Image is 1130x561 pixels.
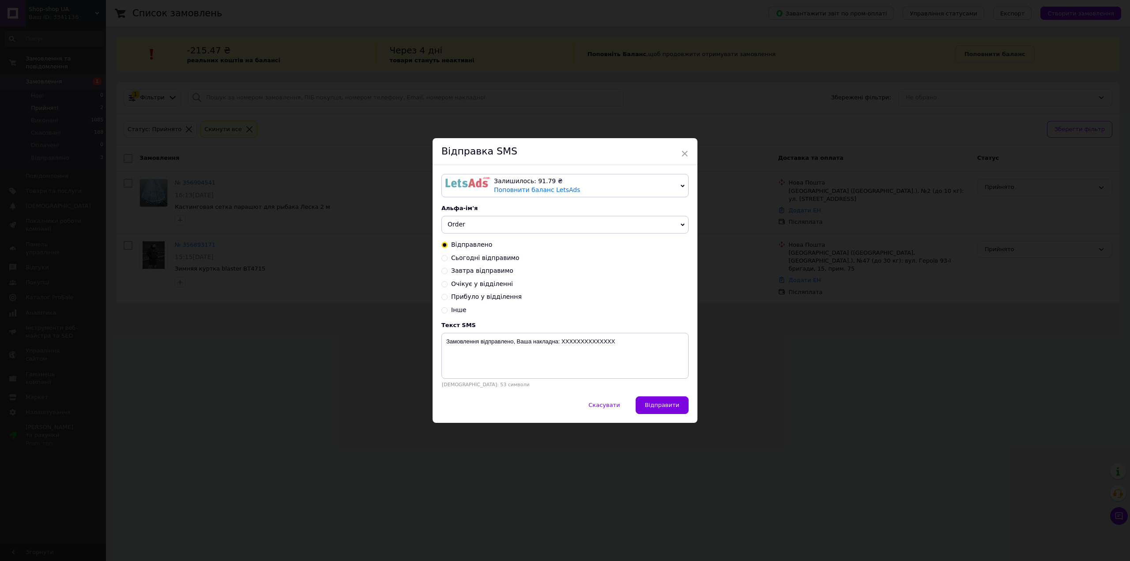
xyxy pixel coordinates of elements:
span: Альфа-ім'я [441,205,478,211]
button: Відправити [636,396,689,414]
span: Прибуло у відділення [451,293,522,300]
div: [DEMOGRAPHIC_DATA]: 53 символи [441,382,689,388]
span: Сьогодні відправимо [451,254,520,261]
span: × [681,146,689,161]
a: Поповнити баланс LetsAds [494,186,580,193]
span: Очікує у відділенні [451,280,513,287]
div: Відправка SMS [433,138,697,165]
textarea: Замовлення відправлено, Ваша накладна: ХХХХХХХХХХХХХХ [441,333,689,379]
div: Залишилось: 91.79 ₴ [494,177,677,186]
span: Завтра відправимо [451,267,513,274]
span: Відправити [645,402,679,408]
span: Інше [451,306,467,313]
button: Скасувати [579,396,629,414]
div: Текст SMS [441,322,689,328]
span: Відправлено [451,241,492,248]
span: Скасувати [588,402,620,408]
span: Order [448,221,465,228]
